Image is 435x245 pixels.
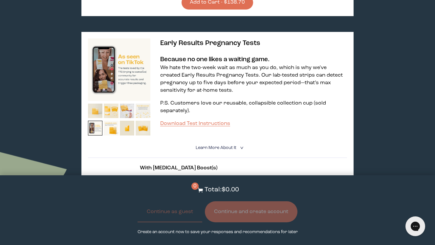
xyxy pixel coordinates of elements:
button: Continue as guest [138,201,202,222]
img: thumbnail image [120,104,135,118]
p: Total: $0.00 [205,185,239,195]
img: thumbnail image [104,104,119,118]
span: . [189,108,190,113]
i: < [238,146,244,150]
img: thumbnail image [136,121,150,135]
img: thumbnail image [88,38,150,101]
iframe: Gorgias live chat messenger [402,214,428,238]
span: P.S. Customers love our reusable, collapsible collection cup (sold separately) [160,101,326,113]
img: thumbnail image [88,121,103,135]
p: With [MEDICAL_DATA] Boost(s) [140,164,295,172]
a: Download Test Instructions [160,121,230,126]
span: Learn More About it [196,146,236,150]
img: thumbnail image [136,104,150,118]
img: thumbnail image [88,104,103,118]
span: Early Results Pregnancy Tests [160,40,260,47]
img: thumbnail image [120,121,135,135]
img: thumbnail image [104,121,119,135]
summary: Learn More About it < [196,145,240,151]
strong: Because no one likes a waiting game. [160,56,270,63]
p: We hate the two-week wait as much as you do, which is why we've created Early Results Pregnancy T... [160,64,347,94]
span: 0 [191,183,199,190]
p: Create an account now to save your responses and recommendations for later [138,229,298,235]
button: Continue and create account [205,201,297,222]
